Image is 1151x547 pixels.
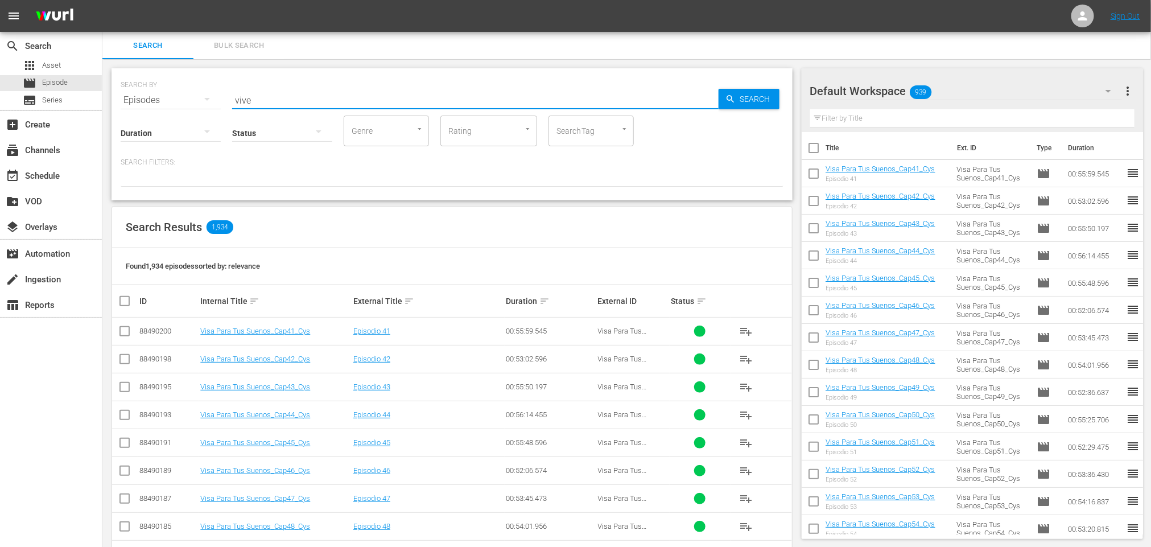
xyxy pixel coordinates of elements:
[826,257,935,265] div: Episodio 44
[1037,440,1050,454] span: Episode
[598,383,662,400] span: Visa Para Tus Suenos_Cap43_Cys
[353,383,390,391] a: Episodio 43
[1037,331,1050,344] span: Episode
[826,339,935,347] div: Episodio 47
[6,247,19,261] span: Automation
[1037,303,1050,317] span: Episode
[6,298,19,312] span: Reports
[1126,521,1140,535] span: reorder
[1037,385,1050,399] span: Episode
[139,410,197,419] div: 88490193
[42,94,63,106] span: Series
[598,297,668,306] div: External ID
[139,327,197,335] div: 88490200
[121,158,783,167] p: Search Filters:
[506,355,595,363] div: 00:53:02.596
[598,522,662,539] span: Visa Para Tus Suenos_Cap48_Cys
[826,192,935,200] a: Visa Para Tus Suenos_Cap42_Cys
[207,220,233,234] span: 1,934
[826,274,935,282] a: Visa Para Tus Suenos_Cap45_Cys
[826,132,951,164] th: Title
[952,269,1032,297] td: Visa Para Tus Suenos_Cap45_Cys
[353,466,390,475] a: Episodio 46
[1111,11,1140,20] a: Sign Out
[952,160,1032,187] td: Visa Para Tus Suenos_Cap41_Cys
[1126,275,1140,289] span: reorder
[42,77,68,88] span: Episode
[810,75,1122,107] div: Default Workspace
[1063,324,1126,351] td: 00:53:45.473
[139,438,197,447] div: 88490191
[826,394,935,401] div: Episodio 49
[739,520,753,533] span: playlist_add
[826,492,935,501] a: Visa Para Tus Suenos_Cap53_Cys
[109,39,187,52] span: Search
[826,312,935,319] div: Episodio 46
[739,324,753,338] span: playlist_add
[23,93,36,107] span: Series
[1063,269,1126,297] td: 00:55:48.596
[739,380,753,394] span: playlist_add
[952,379,1032,406] td: Visa Para Tus Suenos_Cap49_Cys
[1037,495,1050,508] span: Episode
[1063,433,1126,460] td: 00:52:29.475
[1121,84,1135,98] span: more_vert
[952,297,1032,324] td: Visa Para Tus Suenos_Cap46_Cys
[200,522,310,530] a: Visa Para Tus Suenos_Cap48_Cys
[1037,167,1050,180] span: Episode
[1037,358,1050,372] span: Episode
[1063,297,1126,324] td: 00:52:06.574
[910,80,931,104] span: 939
[23,59,36,72] span: Asset
[826,230,935,237] div: Episodio 43
[126,220,202,234] span: Search Results
[353,494,390,503] a: Episodio 47
[200,39,278,52] span: Bulk Search
[1063,460,1126,488] td: 00:53:36.430
[1126,412,1140,426] span: reorder
[739,436,753,450] span: playlist_add
[1037,194,1050,208] span: Episode
[598,410,662,427] span: Visa Para Tus Suenos_Cap44_Cys
[598,438,662,455] span: Visa Para Tus Suenos_Cap45_Cys
[826,383,935,392] a: Visa Para Tus Suenos_Cap49_Cys
[598,355,662,372] span: Visa Para Tus Suenos_Cap42_Cys
[1063,187,1126,215] td: 00:53:02.596
[200,327,310,335] a: Visa Para Tus Suenos_Cap41_Cys
[6,143,19,157] span: Channels
[200,294,350,308] div: Internal Title
[1126,467,1140,480] span: reorder
[414,124,425,134] button: Open
[826,410,935,419] a: Visa Para Tus Suenos_Cap50_Cys
[826,503,935,511] div: Episodio 53
[1037,221,1050,235] span: Episode
[6,273,19,286] span: Ingestion
[1126,385,1140,398] span: reorder
[200,410,310,419] a: Visa Para Tus Suenos_Cap44_Cys
[1037,522,1050,536] span: Episode
[732,457,760,484] button: playlist_add
[739,352,753,366] span: playlist_add
[200,494,310,503] a: Visa Para Tus Suenos_Cap47_Cys
[826,203,935,210] div: Episodio 42
[826,356,935,364] a: Visa Para Tus Suenos_Cap48_Cys
[353,294,503,308] div: External Title
[732,401,760,429] button: playlist_add
[952,460,1032,488] td: Visa Para Tus Suenos_Cap52_Cys
[506,294,595,308] div: Duration
[1126,194,1140,207] span: reorder
[952,406,1032,433] td: Visa Para Tus Suenos_Cap50_Cys
[1037,276,1050,290] span: Episode
[1126,494,1140,508] span: reorder
[249,296,259,306] span: sort
[6,118,19,131] span: Create
[1063,215,1126,242] td: 00:55:50.197
[826,328,935,337] a: Visa Para Tus Suenos_Cap47_Cys
[1126,221,1140,235] span: reorder
[1063,488,1126,515] td: 00:54:16.837
[506,494,595,503] div: 00:53:45.473
[1037,413,1050,426] span: Episode
[506,383,595,391] div: 00:55:50.197
[506,522,595,530] div: 00:54:01.956
[1063,406,1126,433] td: 00:55:25.706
